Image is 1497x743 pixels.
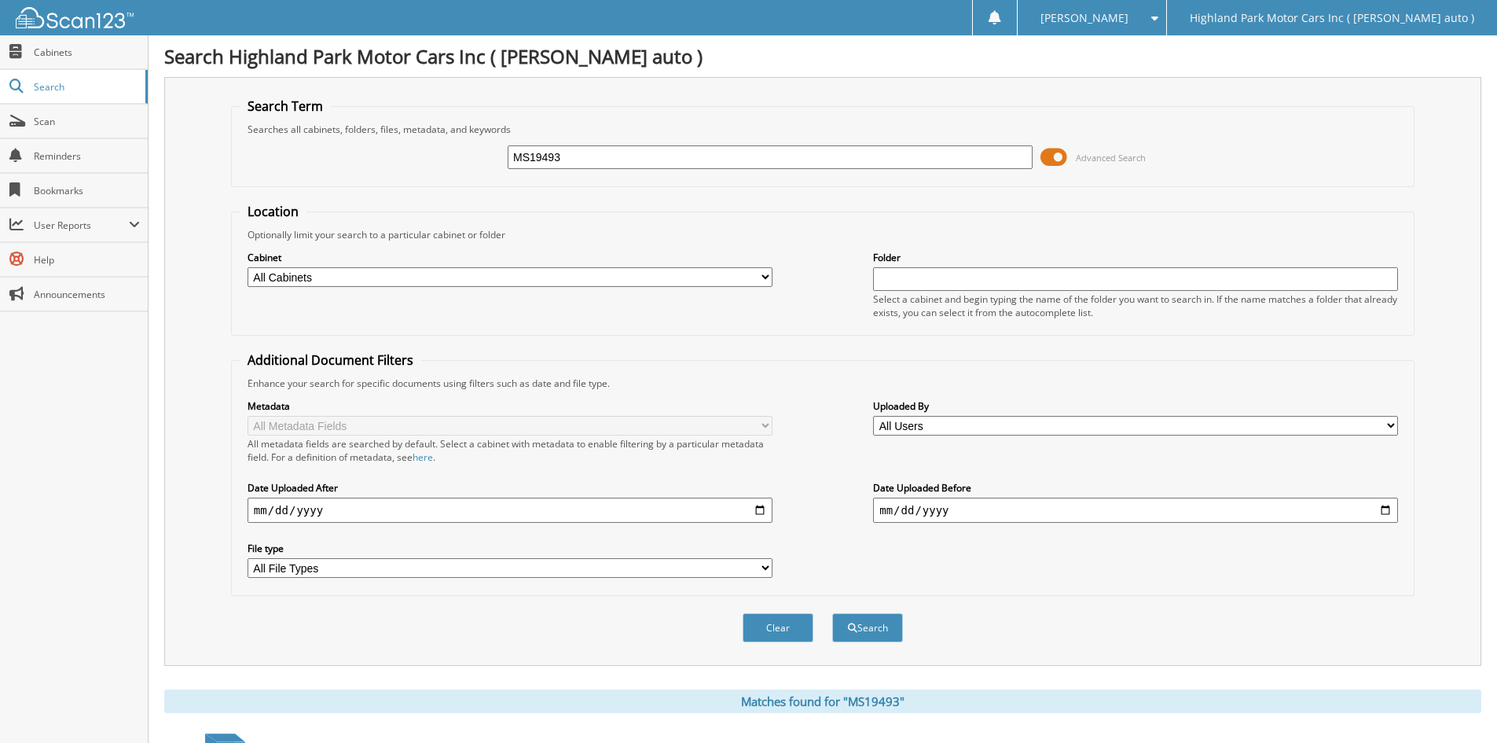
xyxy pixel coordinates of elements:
button: Search [832,613,903,642]
legend: Search Term [240,97,331,115]
span: Cabinets [34,46,140,59]
span: User Reports [34,219,129,232]
span: Bookmarks [34,184,140,197]
span: Advanced Search [1076,152,1146,164]
span: Announcements [34,288,140,301]
a: here [413,451,433,464]
label: Cabinet [248,251,772,264]
div: Searches all cabinets, folders, files, metadata, and keywords [240,123,1406,136]
legend: Additional Document Filters [240,351,421,369]
label: Date Uploaded Before [873,481,1398,495]
div: Select a cabinet and begin typing the name of the folder you want to search in. If the name match... [873,292,1398,319]
label: File type [248,542,772,555]
span: Scan [34,115,140,128]
button: Clear [743,613,813,642]
input: end [873,498,1398,523]
span: Search [34,80,138,94]
label: Uploaded By [873,399,1398,413]
div: Matches found for "MS19493" [164,690,1481,713]
span: [PERSON_NAME] [1040,13,1128,23]
h1: Search Highland Park Motor Cars Inc ( [PERSON_NAME] auto ) [164,43,1481,69]
label: Folder [873,251,1398,264]
div: Optionally limit your search to a particular cabinet or folder [240,228,1406,241]
span: Highland Park Motor Cars Inc ( [PERSON_NAME] auto ) [1190,13,1474,23]
div: Enhance your search for specific documents using filters such as date and file type. [240,377,1406,390]
span: Reminders [34,149,140,163]
label: Metadata [248,399,772,413]
input: start [248,498,772,523]
label: Date Uploaded After [248,481,772,495]
div: All metadata fields are searched by default. Select a cabinet with metadata to enable filtering b... [248,437,772,464]
span: Help [34,253,140,267]
legend: Location [240,203,306,220]
img: scan123-logo-white.svg [16,7,134,28]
